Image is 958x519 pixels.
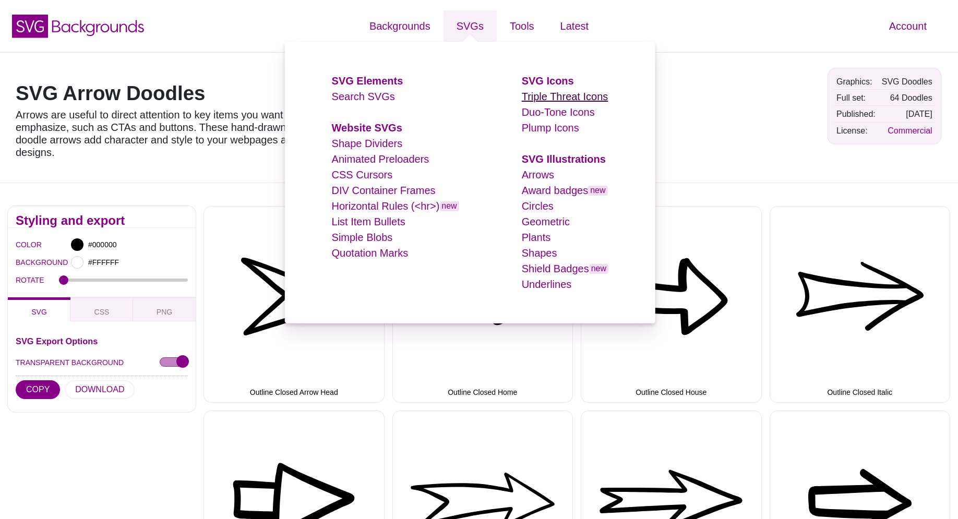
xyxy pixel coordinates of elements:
[16,356,124,369] label: TRANSPARENT BACKGROUND
[522,263,608,274] a: Shield Badgesnew
[332,122,402,134] a: Website SVGs
[834,90,878,105] td: Full set:
[522,75,574,87] a: SVG Icons
[332,91,395,102] a: Search SVGs
[497,10,547,42] a: Tools
[834,106,878,122] td: Published:
[770,206,951,403] button: Outline Closed Italic
[94,308,110,316] span: CSS
[16,83,313,103] h1: SVG Arrow Doodles
[332,138,403,149] a: Shape Dividers
[522,169,554,180] a: Arrows
[876,10,940,42] a: Account
[332,247,409,259] a: Quotation Marks
[356,10,444,42] a: Backgrounds
[834,74,878,89] td: Graphics:
[879,106,935,122] td: [DATE]
[834,123,878,138] td: License:
[522,153,606,165] a: SVG Illustrations
[16,108,313,159] p: Arrows are useful to direct attention to key items you want to emphasize, such as CTAs and button...
[16,238,29,251] label: COLOR
[522,247,557,259] a: Shapes
[522,106,595,118] a: Duo-Tone Icons
[589,264,608,274] span: new
[133,297,196,321] button: PNG
[888,126,932,135] a: Commercial
[70,297,133,321] button: CSS
[332,200,459,212] a: Horizontal Rules (<hr>)new
[157,308,172,316] span: PNG
[522,185,608,196] a: Award badgesnew
[332,185,436,196] a: DIV Container Frames
[332,216,405,227] a: List Item Bullets
[203,206,385,403] button: Outline Closed Arrow Head
[439,201,459,211] span: new
[522,200,554,212] a: Circles
[16,380,60,399] button: COPY
[879,90,935,105] td: 64 Doodles
[16,337,188,345] h3: SVG Export Options
[581,206,762,403] button: Outline Closed House
[332,169,393,180] a: CSS Cursors
[522,279,572,290] a: Underlines
[332,153,429,165] a: Animated Preloaders
[522,232,551,243] a: Plants
[16,273,59,287] label: ROTATE
[444,10,497,42] a: SVGs
[65,380,135,399] button: DOWNLOAD
[522,122,579,134] a: Plump Icons
[588,186,607,196] span: new
[332,75,403,87] a: SVG Elements
[16,216,188,225] h2: Styling and export
[547,10,602,42] a: Latest
[522,91,608,102] a: Triple Threat Icons
[16,256,29,269] label: BACKGROUND
[522,216,570,227] a: Geometric
[332,232,393,243] a: Simple Blobs
[879,74,935,89] td: SVG Doodles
